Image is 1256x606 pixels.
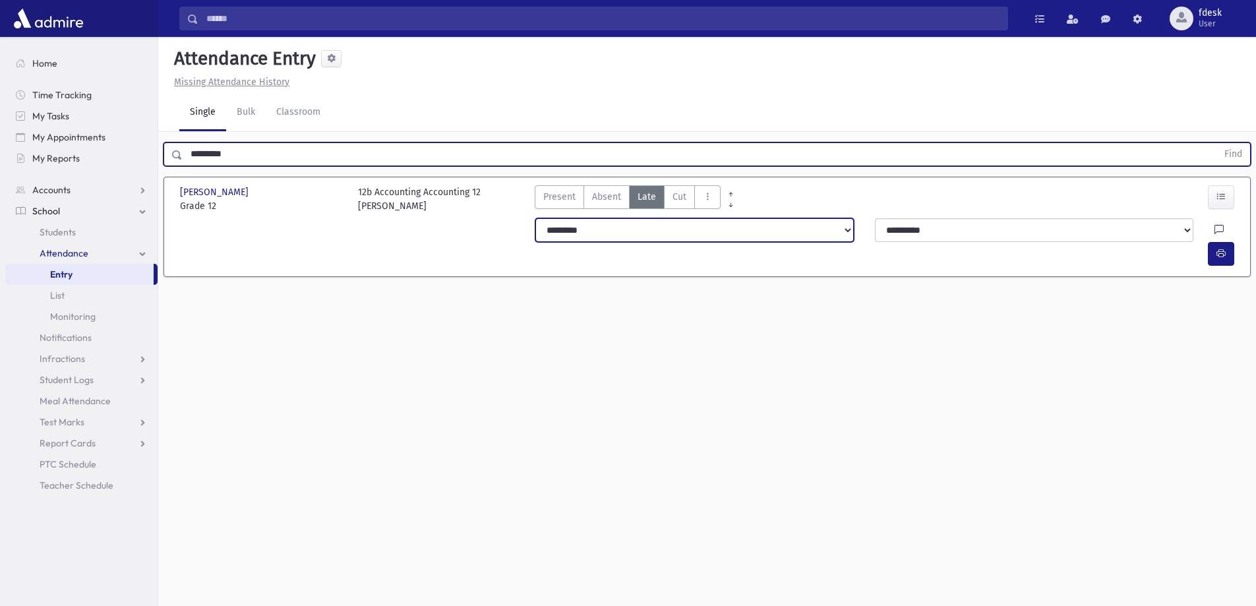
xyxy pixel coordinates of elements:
[5,53,158,74] a: Home
[32,184,71,196] span: Accounts
[543,190,576,204] span: Present
[5,348,158,369] a: Infractions
[1216,143,1250,166] button: Find
[5,433,158,454] a: Report Cards
[50,289,65,301] span: List
[32,89,92,101] span: Time Tracking
[5,200,158,222] a: School
[50,311,96,322] span: Monitoring
[638,190,656,204] span: Late
[32,152,80,164] span: My Reports
[535,185,721,213] div: AttTypes
[40,479,113,491] span: Teacher Schedule
[5,264,154,285] a: Entry
[32,110,69,122] span: My Tasks
[40,247,88,259] span: Attendance
[32,205,60,217] span: School
[5,411,158,433] a: Test Marks
[1199,8,1222,18] span: fdesk
[179,94,226,131] a: Single
[5,179,158,200] a: Accounts
[5,148,158,169] a: My Reports
[5,243,158,264] a: Attendance
[5,222,158,243] a: Students
[40,226,76,238] span: Students
[32,57,57,69] span: Home
[1199,18,1222,29] span: User
[40,437,96,449] span: Report Cards
[5,127,158,148] a: My Appointments
[266,94,331,131] a: Classroom
[5,454,158,475] a: PTC Schedule
[5,106,158,127] a: My Tasks
[40,332,92,344] span: Notifications
[40,416,84,428] span: Test Marks
[5,390,158,411] a: Meal Attendance
[198,7,1007,30] input: Search
[40,374,94,386] span: Student Logs
[180,185,251,199] span: [PERSON_NAME]
[5,475,158,496] a: Teacher Schedule
[50,268,73,280] span: Entry
[5,306,158,327] a: Monitoring
[40,353,85,365] span: Infractions
[358,185,481,213] div: 12b Accounting Accounting 12 [PERSON_NAME]
[174,76,289,88] u: Missing Attendance History
[32,131,105,143] span: My Appointments
[180,199,345,213] span: Grade 12
[40,395,111,407] span: Meal Attendance
[5,285,158,306] a: List
[169,47,316,70] h5: Attendance Entry
[673,190,686,204] span: Cut
[5,327,158,348] a: Notifications
[169,76,289,88] a: Missing Attendance History
[226,94,266,131] a: Bulk
[5,84,158,106] a: Time Tracking
[40,458,96,470] span: PTC Schedule
[5,369,158,390] a: Student Logs
[592,190,621,204] span: Absent
[11,5,86,32] img: AdmirePro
